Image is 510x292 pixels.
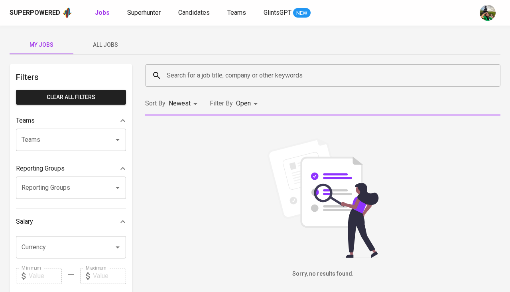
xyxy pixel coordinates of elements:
[62,7,73,19] img: app logo
[480,5,496,21] img: eva@glints.com
[236,96,260,111] div: Open
[16,217,33,226] p: Salary
[95,8,111,18] a: Jobs
[264,8,311,18] a: GlintsGPT NEW
[93,268,126,284] input: Value
[112,134,123,145] button: Open
[16,113,126,129] div: Teams
[169,99,191,108] p: Newest
[16,90,126,105] button: Clear All filters
[210,99,233,108] p: Filter By
[169,96,200,111] div: Newest
[22,92,120,102] span: Clear All filters
[263,138,383,258] img: file_searching.svg
[16,214,126,230] div: Salary
[127,9,161,16] span: Superhunter
[145,270,500,278] h6: Sorry, no results found.
[227,8,248,18] a: Teams
[10,7,73,19] a: Superpoweredapp logo
[178,8,211,18] a: Candidates
[10,8,60,18] div: Superpowered
[127,8,162,18] a: Superhunter
[29,268,62,284] input: Value
[236,99,251,107] span: Open
[16,71,126,83] h6: Filters
[112,182,123,193] button: Open
[145,99,165,108] p: Sort By
[95,9,110,16] b: Jobs
[264,9,291,16] span: GlintsGPT
[16,161,126,177] div: Reporting Groups
[16,116,35,125] p: Teams
[16,164,65,173] p: Reporting Groups
[14,40,69,50] span: My Jobs
[112,242,123,253] button: Open
[227,9,246,16] span: Teams
[78,40,132,50] span: All Jobs
[178,9,210,16] span: Candidates
[293,9,311,17] span: NEW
